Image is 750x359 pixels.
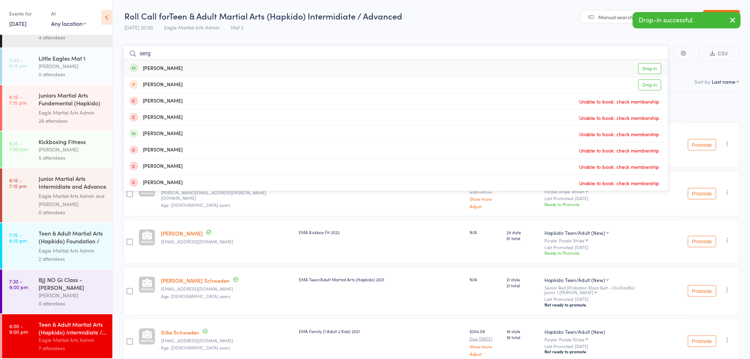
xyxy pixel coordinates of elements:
[39,276,106,291] div: BJJ NO Gi Class - [PERSON_NAME]
[712,78,736,85] div: Last name
[39,291,106,299] div: [PERSON_NAME]
[545,276,605,283] div: Hapkido Teen/Adult (New)
[2,169,112,222] a: 6:15 -7:15 pmJunior Martial Arts Intermidiate and Advance (Hap...Eagle Martial Arts Admin and [PE...
[39,344,106,352] div: 7 attendees
[545,290,594,294] div: Junior 1 [PERSON_NAME]
[695,78,711,85] label: Sort by
[470,352,501,356] a: Adjust
[129,81,183,89] div: [PERSON_NAME]
[161,293,230,299] span: Age: [DEMOGRAPHIC_DATA] years
[470,336,501,341] small: Due [DATE]
[688,236,716,247] button: Promote
[688,188,716,199] button: Promote
[470,276,501,282] div: N/A
[39,255,106,263] div: 2 attendees
[545,285,682,294] div: Senior Red (Probation Black Belt - ChoDanBo)
[545,297,682,302] small: Last Promoted: [DATE]
[2,223,112,269] a: 7:15 -8:15 pmTeen & Adult Martial Arts (Hapkido) Foundation / F...Eagle Martial Arts Admin2 atten...
[161,202,230,208] span: Age: [DEMOGRAPHIC_DATA] years
[9,323,28,335] time: 8:00 - 9:00 pm
[39,109,106,117] div: Eagle Martial Arts Admin
[161,338,293,343] small: j_schlarb@rocketmail.com
[599,13,633,21] span: Manual search
[39,54,106,62] div: Little Eagles Mat 1
[39,62,106,70] div: [PERSON_NAME]
[688,139,716,150] button: Promote
[470,180,501,208] div: $81.95
[129,114,183,122] div: [PERSON_NAME]
[9,177,27,189] time: 6:15 - 7:15 pm
[39,138,106,145] div: Kickboxing Fitness
[161,328,199,336] a: Silke Schweden
[51,8,86,20] div: At
[299,229,464,235] div: EMA Kickbox Fit 2022
[545,196,682,201] small: Last Promoted: [DATE]
[559,238,585,243] div: Purple Stripe
[545,238,682,243] div: Purple
[129,179,183,187] div: [PERSON_NAME]
[161,230,203,237] a: [PERSON_NAME]
[39,70,106,78] div: 0 attendees
[545,349,682,354] div: Not ready to promote
[39,299,106,308] div: 0 attendees
[506,229,539,235] span: 24 style
[39,247,106,255] div: Eagle Martial Arts Admin
[2,270,112,314] a: 7:30 -9:00 pmBJJ NO Gi Class - [PERSON_NAME][PERSON_NAME]0 attendees
[124,24,153,31] span: [DATE] 20:00
[39,229,106,247] div: Teen & Adult Martial Arts (Hapkido) Foundation / F...
[506,334,539,340] span: 18 total
[124,10,169,22] span: Roll Call for
[699,46,739,61] button: CSV
[161,190,293,200] small: desantos.ian@gmail.com
[470,344,501,349] a: Show more
[545,189,682,194] div: Purple Stripe
[9,20,27,27] a: [DATE]
[9,57,27,68] time: 5:45 - 6:15 pm
[470,188,501,193] small: Due [DATE]
[470,229,501,235] div: N/A
[39,320,106,336] div: Teen & Adult Martial Arts (Hapkido) Intermidiate /...
[638,79,661,90] a: Drop in
[578,145,661,156] span: Unable to book: check membership
[470,328,501,356] div: $204.09
[578,112,661,123] span: Unable to book: check membership
[559,337,585,342] div: Purple Stripe
[470,197,501,201] a: Show more
[9,8,44,20] div: Events for
[9,140,28,152] time: 6:15 - 7:00 pm
[39,145,106,154] div: [PERSON_NAME]
[164,24,220,31] span: Eagle Martial Arts Admin
[299,276,464,282] div: EMA Teen/Adult Martial Arts (Hapkido) 2021
[39,91,106,109] div: Juniors Martial Arts Fundemental (Hapkido) Mat 2
[2,132,112,168] a: 6:15 -7:00 pmKickboxing Fitness[PERSON_NAME]5 attendees
[2,48,112,84] a: 5:45 -6:15 pmLittle Eagles Mat 1[PERSON_NAME]0 attendees
[578,96,661,107] span: Unable to book: check membership
[39,175,106,192] div: Junior Martial Arts Intermidiate and Advance (Hap...
[129,65,183,73] div: [PERSON_NAME]
[169,10,402,22] span: Teen & Adult Martial Arts (Hapkido) Intermidiate / Advanced
[578,129,661,139] span: Unable to book: check membership
[39,117,106,125] div: 29 attendees
[578,161,661,172] span: Unable to book: check membership
[633,12,741,28] div: Drop-in successful.
[545,229,605,236] div: Hapkido Teen/Adult (New)
[129,162,183,171] div: [PERSON_NAME]
[572,189,585,194] div: Brown
[545,344,682,349] small: Last Promoted: [DATE]
[39,336,106,344] div: Eagle Martial Arts Admin
[545,302,682,308] div: Not ready to promote
[39,192,106,208] div: Eagle Martial Arts Admin and [PERSON_NAME]
[9,232,27,243] time: 7:15 - 8:15 pm
[129,130,183,138] div: [PERSON_NAME]
[2,314,112,358] a: 8:00 -9:00 pmTeen & Adult Martial Arts (Hapkido) Intermidiate /...Eagle Martial Arts Admin7 atten...
[638,63,661,74] a: Drop in
[506,328,539,334] span: 18 style
[231,24,244,31] span: Mat 2
[39,33,106,42] div: 4 attendees
[545,245,682,250] small: Last Promoted: [DATE]
[299,328,464,334] div: EMA Family (1 Adult 2 Kids) 2021
[161,344,230,350] span: Age: [DEMOGRAPHIC_DATA] years
[9,278,28,290] time: 7:30 - 9:00 pm
[506,282,539,288] span: 21 total
[51,20,86,27] div: Any location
